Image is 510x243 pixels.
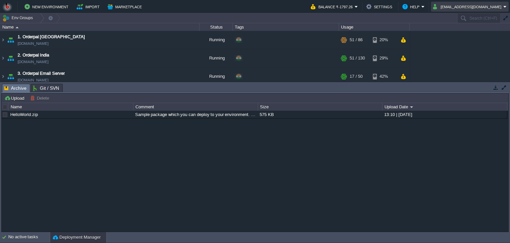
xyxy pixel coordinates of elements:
[200,49,233,67] div: Running
[350,49,365,67] div: 51 / 130
[339,23,409,31] div: Usage
[0,67,6,85] img: AMDAwAAAACH5BAEAAAAALAAAAAABAAEAAAICRAEAOw==
[18,77,48,83] a: [DOMAIN_NAME]
[133,111,257,118] div: Sample package which you can deploy to your environment. Feel free to delete and upload a package...
[4,95,26,101] button: Upload
[1,23,199,31] div: Name
[433,3,503,11] button: [EMAIL_ADDRESS][DOMAIN_NAME]
[10,112,38,117] a: HelloWorld.zip
[200,31,233,49] div: Running
[311,3,355,11] button: Balance ₹-1797.26
[382,111,507,118] div: 13:10 | [DATE]
[9,103,133,111] div: Name
[350,31,363,49] div: 51 / 86
[6,49,15,67] img: AMDAwAAAACH5BAEAAAAALAAAAAABAAEAAAICRAEAOw==
[200,67,233,85] div: Running
[366,3,394,11] button: Settings
[25,3,70,11] button: New Environment
[6,67,15,85] img: AMDAwAAAACH5BAEAAAAALAAAAAABAAEAAAICRAEAOw==
[6,31,15,49] img: AMDAwAAAACH5BAEAAAAALAAAAAABAAEAAAICRAEAOw==
[258,103,382,111] div: Size
[18,70,65,77] a: 3. Orderpal Email Server
[0,31,6,49] img: AMDAwAAAACH5BAEAAAAALAAAAAABAAEAAAICRAEAOw==
[2,2,12,12] img: Bitss Techniques
[233,23,339,31] div: Tags
[30,95,51,101] button: Delete
[77,3,102,11] button: Import
[4,84,27,92] span: Archive
[402,3,421,11] button: Help
[18,59,48,65] a: [DOMAIN_NAME]
[16,27,19,28] img: AMDAwAAAACH5BAEAAAAALAAAAAABAAEAAAICRAEAOw==
[18,34,85,40] a: 1. Orderpal [GEOGRAPHIC_DATA]
[373,31,394,49] div: 20%
[134,103,258,111] div: Comment
[2,13,35,23] button: Env Groups
[53,234,101,241] button: Deployment Manager
[383,103,507,111] div: Upload Date
[373,49,394,67] div: 29%
[18,40,48,47] a: [DOMAIN_NAME]
[373,67,394,85] div: 42%
[108,3,144,11] button: Marketplace
[200,23,232,31] div: Status
[0,49,6,67] img: AMDAwAAAACH5BAEAAAAALAAAAAABAAEAAAICRAEAOw==
[33,84,59,92] span: Git / SVN
[8,232,50,243] div: No active tasks
[18,52,49,59] a: 2. Orderpal India
[350,67,363,85] div: 17 / 50
[258,111,382,118] div: 575 KB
